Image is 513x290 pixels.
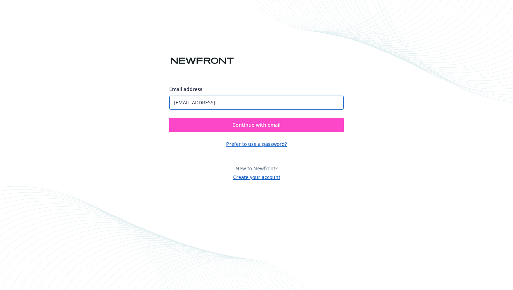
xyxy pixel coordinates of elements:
button: Prefer to use a password? [226,140,287,148]
button: Continue with email [169,118,344,132]
input: Enter your email [169,96,344,110]
span: Email address [169,86,202,92]
span: Continue with email [232,121,281,128]
img: Newfront logo [169,55,235,67]
span: New to Newfront? [236,165,277,172]
button: Create your account [233,172,280,181]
